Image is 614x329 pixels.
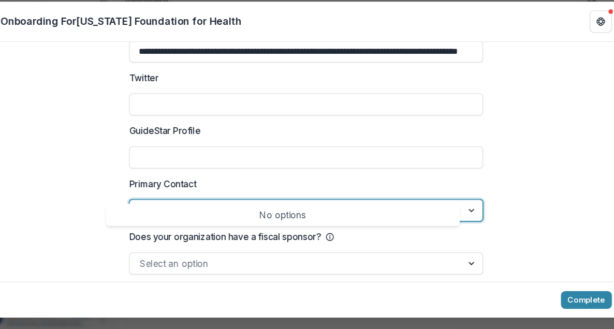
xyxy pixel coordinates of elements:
[141,181,204,193] p: Primary Contact
[120,206,451,227] div: Select options list
[573,25,593,46] button: Get Help
[141,231,321,243] p: Does your organization have a fiscal sponsor?
[21,28,246,42] p: Onboarding For [US_STATE] Foundation for Health
[546,288,593,304] button: Complete
[141,131,208,144] p: GuideStar Profile
[122,206,449,227] div: No options
[141,82,169,94] p: Twitter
